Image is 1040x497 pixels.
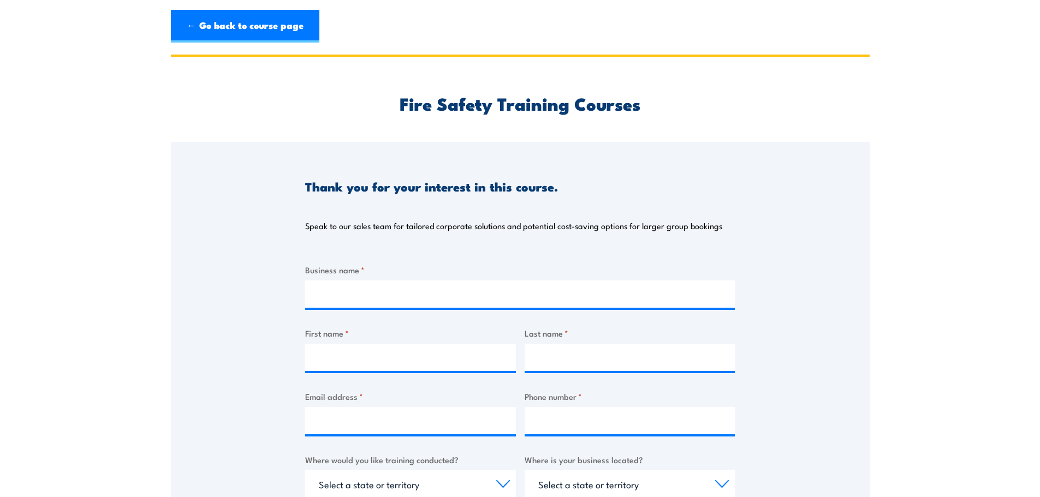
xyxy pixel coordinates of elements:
h2: Fire Safety Training Courses [305,95,735,111]
label: First name [305,327,516,339]
label: Phone number [525,390,735,403]
label: Where would you like training conducted? [305,453,516,466]
label: Email address [305,390,516,403]
p: Speak to our sales team for tailored corporate solutions and potential cost-saving options for la... [305,220,722,231]
a: ← Go back to course page [171,10,319,43]
label: Where is your business located? [525,453,735,466]
label: Business name [305,264,735,276]
label: Last name [525,327,735,339]
h3: Thank you for your interest in this course. [305,180,558,193]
